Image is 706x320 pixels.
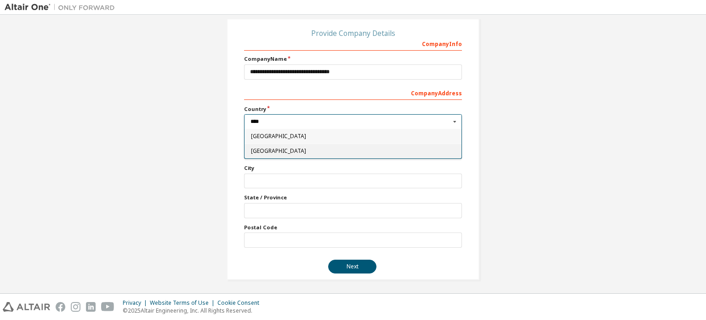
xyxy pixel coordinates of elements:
[244,55,462,63] label: Company Name
[71,302,80,312] img: instagram.svg
[217,299,265,307] div: Cookie Consent
[244,194,462,201] label: State / Province
[123,299,150,307] div: Privacy
[328,260,376,273] button: Next
[3,302,50,312] img: altair_logo.svg
[251,134,455,139] span: [GEOGRAPHIC_DATA]
[86,302,96,312] img: linkedin.svg
[244,105,462,113] label: Country
[244,164,462,172] label: City
[150,299,217,307] div: Website Terms of Use
[244,36,462,51] div: Company Info
[101,302,114,312] img: youtube.svg
[251,148,455,154] span: [GEOGRAPHIC_DATA]
[244,85,462,100] div: Company Address
[244,30,462,36] div: Provide Company Details
[5,3,120,12] img: Altair One
[244,224,462,231] label: Postal Code
[56,302,65,312] img: facebook.svg
[123,307,265,314] p: © 2025 Altair Engineering, Inc. All Rights Reserved.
